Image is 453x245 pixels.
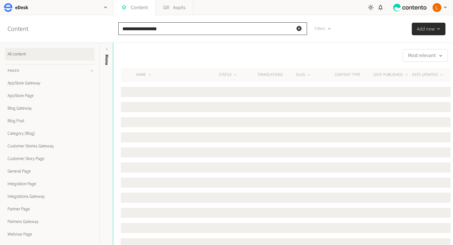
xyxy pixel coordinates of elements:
[310,22,336,35] button: Filters
[315,26,325,32] span: Filters
[257,68,296,82] th: Translations
[403,49,448,62] button: Most relevant
[5,140,94,152] a: Customer Stories Gateway
[5,48,94,60] a: All content
[412,23,445,35] button: Add new
[412,72,444,78] button: DATE UPDATED
[5,115,94,127] a: Blog Post
[103,54,110,65] span: Menu
[296,72,311,78] button: SLUG
[5,89,94,102] a: AppStore Page
[5,102,94,115] a: Blog Gateway
[8,68,20,74] span: Pages
[433,3,441,12] img: Laura Kane
[5,165,94,178] a: General Page
[5,215,94,228] a: Partners Gateway
[334,68,373,82] th: CONTENT TYPE
[4,3,13,12] img: eDesk
[15,4,28,11] h2: eDesk
[5,77,94,89] a: AppStore Gateway
[5,127,94,140] a: Category (Blog)
[136,72,152,78] button: NAME
[5,152,94,165] a: Customer Story Page
[5,203,94,215] a: Partner Page
[5,190,94,203] a: Integrations Gateway
[373,72,409,78] button: DATE PUBLISHED
[5,178,94,190] a: Integration Page
[5,228,94,241] a: Webinar Page
[8,24,43,34] h2: Content
[219,72,238,78] button: STATUS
